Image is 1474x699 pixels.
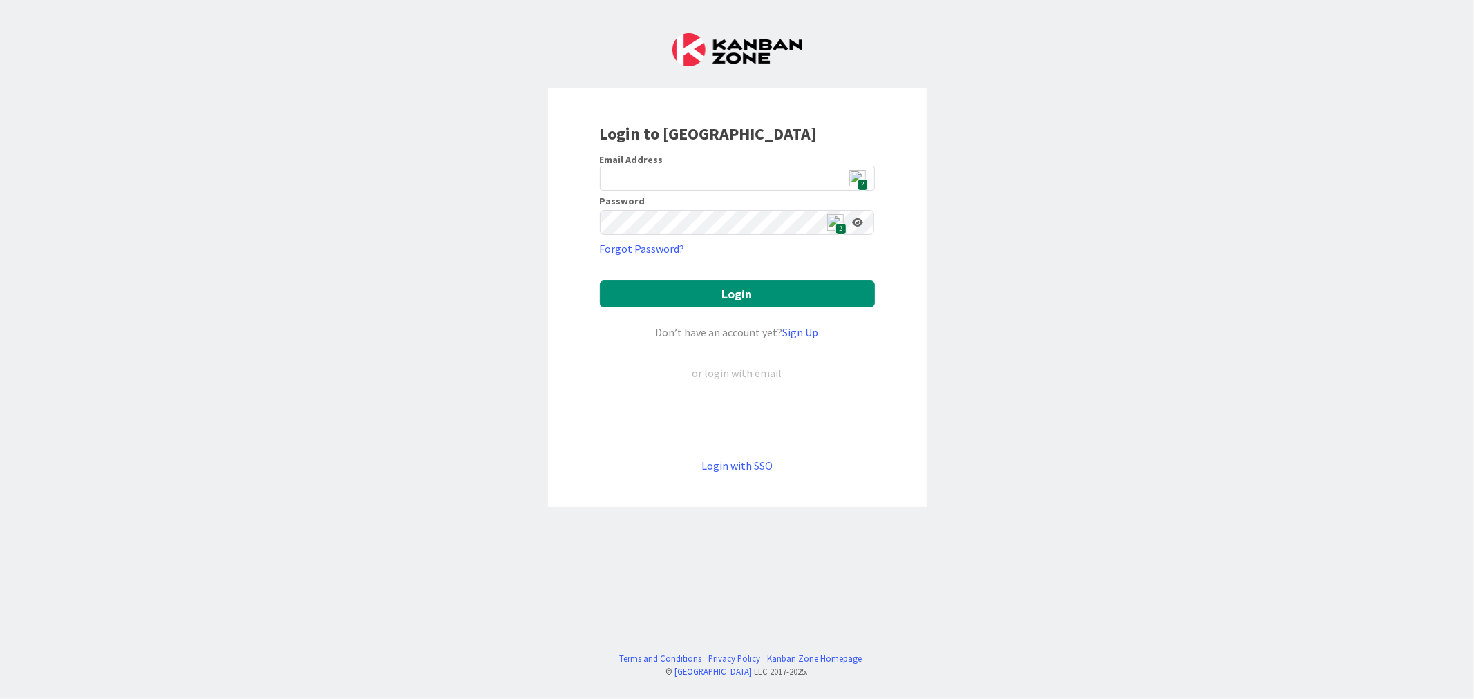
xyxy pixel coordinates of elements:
img: npw-badge-icon.svg [849,170,866,186]
img: Kanban Zone [672,33,802,66]
a: Login with SSO [701,459,773,472]
label: Password [600,196,645,206]
label: Email Address [600,153,663,166]
div: or login with email [689,365,786,381]
div: Don’t have an account yet? [600,324,875,341]
a: Privacy Policy [708,652,760,665]
button: Login [600,280,875,307]
b: Login to [GEOGRAPHIC_DATA] [600,123,818,144]
img: npw-badge-icon.svg [827,214,844,231]
a: Sign Up [783,325,819,339]
span: 2 [858,179,868,191]
span: 2 [835,223,846,235]
iframe: Sign in with Google Button [593,404,882,434]
a: Kanban Zone Homepage [767,652,862,665]
a: Terms and Conditions [619,652,701,665]
a: Forgot Password? [600,240,685,257]
a: [GEOGRAPHIC_DATA] [675,666,753,677]
div: © LLC 2017- 2025 . [612,665,862,678]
